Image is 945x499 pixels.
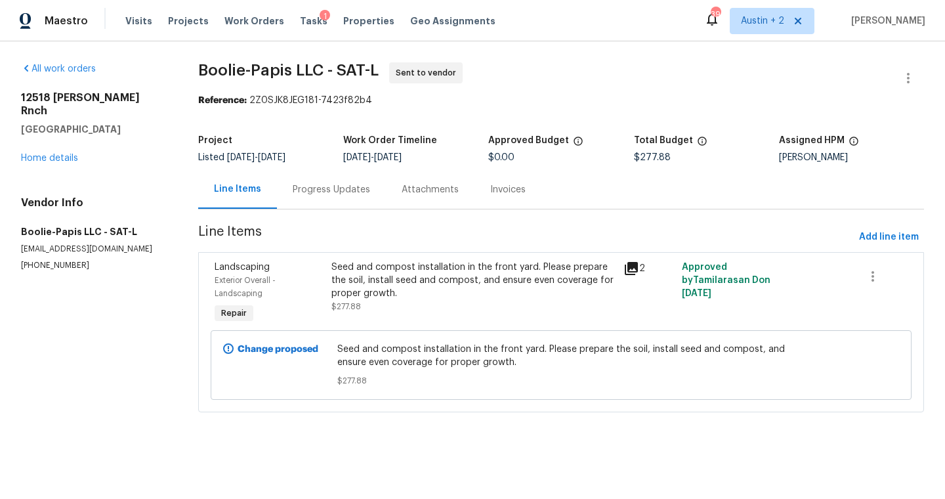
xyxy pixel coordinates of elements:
[396,66,461,79] span: Sent to vendor
[343,153,371,162] span: [DATE]
[697,136,707,153] span: The total cost of line items that have been proposed by Opendoor. This sum includes line items th...
[343,136,437,145] h5: Work Order Timeline
[623,261,674,276] div: 2
[21,244,167,255] p: [EMAIL_ADDRESS][DOMAIN_NAME]
[682,289,711,298] span: [DATE]
[198,62,379,78] span: Boolie-Papis LLC - SAT-L
[711,8,720,21] div: 39
[21,91,167,118] h2: 12518 [PERSON_NAME] Rnch
[293,183,370,196] div: Progress Updates
[488,136,569,145] h5: Approved Budget
[198,153,285,162] span: Listed
[227,153,285,162] span: -
[198,136,232,145] h5: Project
[849,136,859,153] span: The hpm assigned to this work order.
[343,153,402,162] span: -
[125,14,152,28] span: Visits
[215,263,270,272] span: Landscaping
[227,153,255,162] span: [DATE]
[21,196,167,209] h4: Vendor Info
[21,154,78,163] a: Home details
[215,276,276,297] span: Exterior Overall - Landscaping
[779,153,924,162] div: [PERSON_NAME]
[488,153,514,162] span: $0.00
[374,153,402,162] span: [DATE]
[779,136,845,145] h5: Assigned HPM
[198,96,247,105] b: Reference:
[634,136,693,145] h5: Total Budget
[634,153,671,162] span: $277.88
[21,260,167,271] p: [PHONE_NUMBER]
[331,303,361,311] span: $277.88
[402,183,459,196] div: Attachments
[21,225,167,238] h5: Boolie-Papis LLC - SAT-L
[343,14,394,28] span: Properties
[320,10,330,23] div: 1
[741,14,784,28] span: Austin + 2
[214,183,261,196] div: Line Items
[859,229,919,246] span: Add line item
[198,225,854,249] span: Line Items
[216,307,252,320] span: Repair
[238,345,318,354] b: Change proposed
[854,225,924,249] button: Add line item
[490,183,526,196] div: Invoices
[337,374,786,387] span: $277.88
[258,153,285,162] span: [DATE]
[224,14,284,28] span: Work Orders
[198,94,924,107] div: 2Z0SJK8JEG181-7423f82b4
[300,16,327,26] span: Tasks
[331,261,616,300] div: Seed and compost installation in the front yard. Please prepare the soil, install seed and compos...
[21,64,96,74] a: All work orders
[45,14,88,28] span: Maestro
[846,14,925,28] span: [PERSON_NAME]
[682,263,770,298] span: Approved by Tamilarasan D on
[168,14,209,28] span: Projects
[21,123,167,136] h5: [GEOGRAPHIC_DATA]
[337,343,786,369] span: Seed and compost installation in the front yard. Please prepare the soil, install seed and compos...
[573,136,583,153] span: The total cost of line items that have been approved by both Opendoor and the Trade Partner. This...
[410,14,495,28] span: Geo Assignments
